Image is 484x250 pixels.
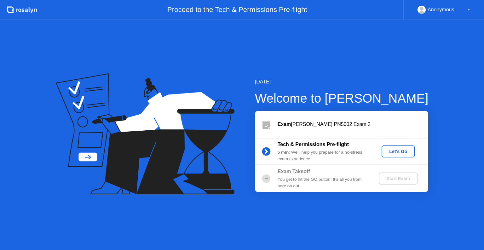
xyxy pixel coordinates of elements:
b: 5 min [278,150,289,155]
div: Start Exam [381,176,415,181]
b: Exam [278,122,291,127]
div: [PERSON_NAME] PN5002 Exam 2 [278,121,428,128]
button: Start Exam [379,173,418,185]
b: Exam Takeoff [278,169,310,174]
div: Let's Go [384,149,412,154]
b: Tech & Permissions Pre-flight [278,142,349,147]
div: [DATE] [255,78,429,86]
div: Welcome to [PERSON_NAME] [255,89,429,108]
div: You get to hit the GO button! It’s all you from here on out [278,176,368,189]
div: : We’ll help you prepare for a no-stress exam experience [278,149,368,162]
div: ▼ [467,6,470,14]
button: Let's Go [382,145,415,157]
div: Anonymous [428,6,454,14]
